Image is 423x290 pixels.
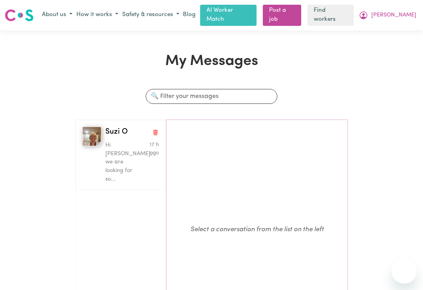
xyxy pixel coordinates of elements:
span: [PERSON_NAME] [371,11,416,20]
a: Post a job [263,5,301,26]
em: Select a conversation from the list on the left [190,226,324,233]
a: AI Worker Match [200,5,257,26]
button: How it works [74,9,120,22]
a: Find workers [307,5,354,26]
span: Message sent on August 2, 2025 [150,142,159,155]
button: Safety & resources [120,9,181,22]
a: Blog [181,9,197,21]
p: Hi [PERSON_NAME], we are looking for so... [105,141,141,183]
a: Careseekers logo [5,6,34,24]
iframe: Button to launch messaging window [392,259,417,284]
button: About us [40,9,74,22]
input: 🔍 Filter your messages [146,89,277,104]
button: Delete conversation [152,127,159,138]
span: Suzi O [105,127,128,138]
h1: My Messages [75,53,348,71]
img: Careseekers logo [5,8,34,22]
button: My Account [357,9,418,22]
img: Suzi O [82,127,101,146]
button: Suzi OSuzi ODelete conversationHi [PERSON_NAME], we are looking for so...Message sent on August 2... [76,120,166,190]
